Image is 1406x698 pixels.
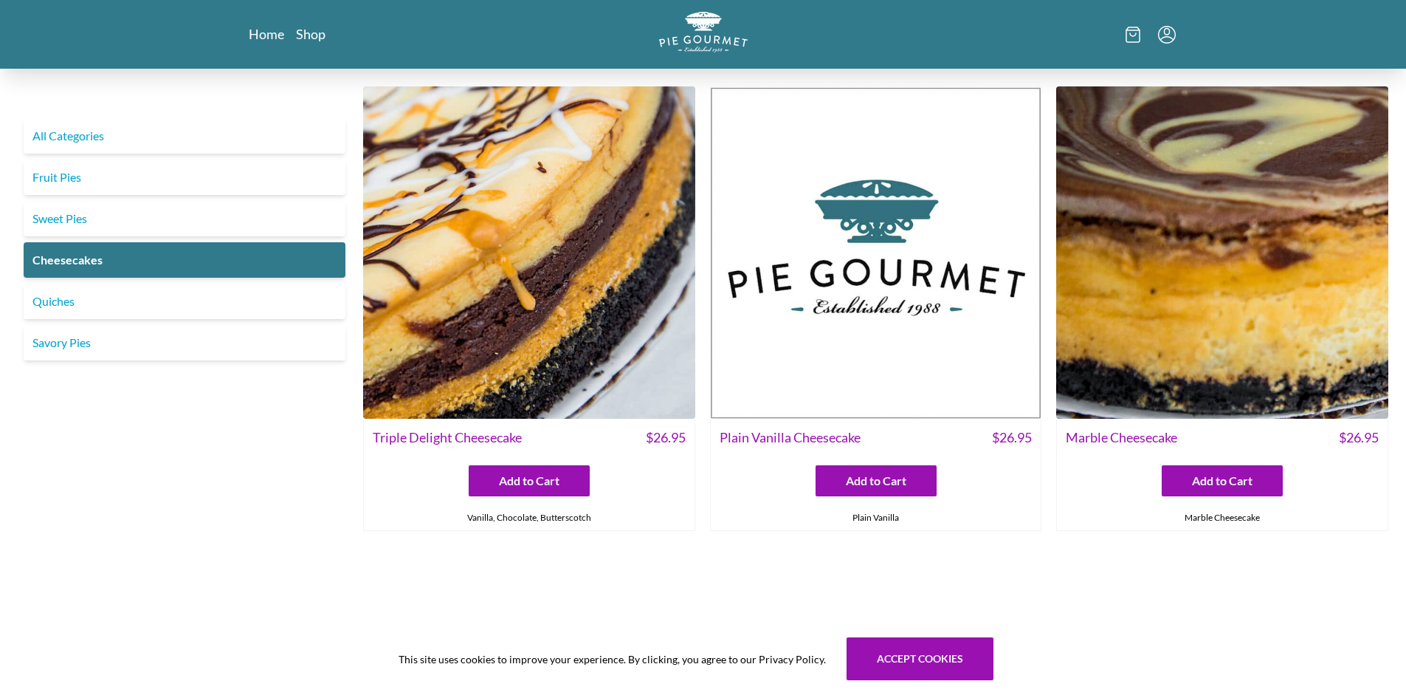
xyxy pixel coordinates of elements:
img: Marble Cheesecake [1056,86,1388,419]
span: Add to Cart [846,472,906,490]
a: Logo [659,12,748,57]
span: Add to Cart [499,472,559,490]
img: Triple Delight Cheesecake [363,86,695,419]
span: $ 26.95 [1339,428,1379,448]
span: $ 26.95 [646,428,686,448]
span: Triple Delight Cheesecake [373,428,522,448]
a: Savory Pies [24,325,345,360]
img: logo [659,12,748,52]
a: Home [249,25,284,43]
span: Marble Cheesecake [1066,428,1177,448]
span: Plain Vanilla Cheesecake [720,428,861,448]
a: Quiches [24,284,345,319]
img: Plain Vanilla Cheesecake [710,86,1042,419]
span: Add to Cart [1192,472,1252,490]
div: Marble Cheesecake [1057,505,1388,530]
button: Accept cookies [847,637,993,680]
button: Add to Cart [816,465,937,496]
a: All Categories [24,118,345,154]
button: Add to Cart [469,465,590,496]
button: Menu [1158,26,1176,44]
a: Fruit Pies [24,160,345,195]
a: Shop [296,25,325,43]
a: Sweet Pies [24,201,345,236]
span: $ 26.95 [992,428,1032,448]
div: Plain Vanilla [711,505,1041,530]
button: Add to Cart [1162,465,1283,496]
div: Vanilla, Chocolate, Butterscotch [364,505,695,530]
span: This site uses cookies to improve your experience. By clicking, you agree to our Privacy Policy. [399,651,826,667]
a: Cheesecakes [24,242,345,278]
